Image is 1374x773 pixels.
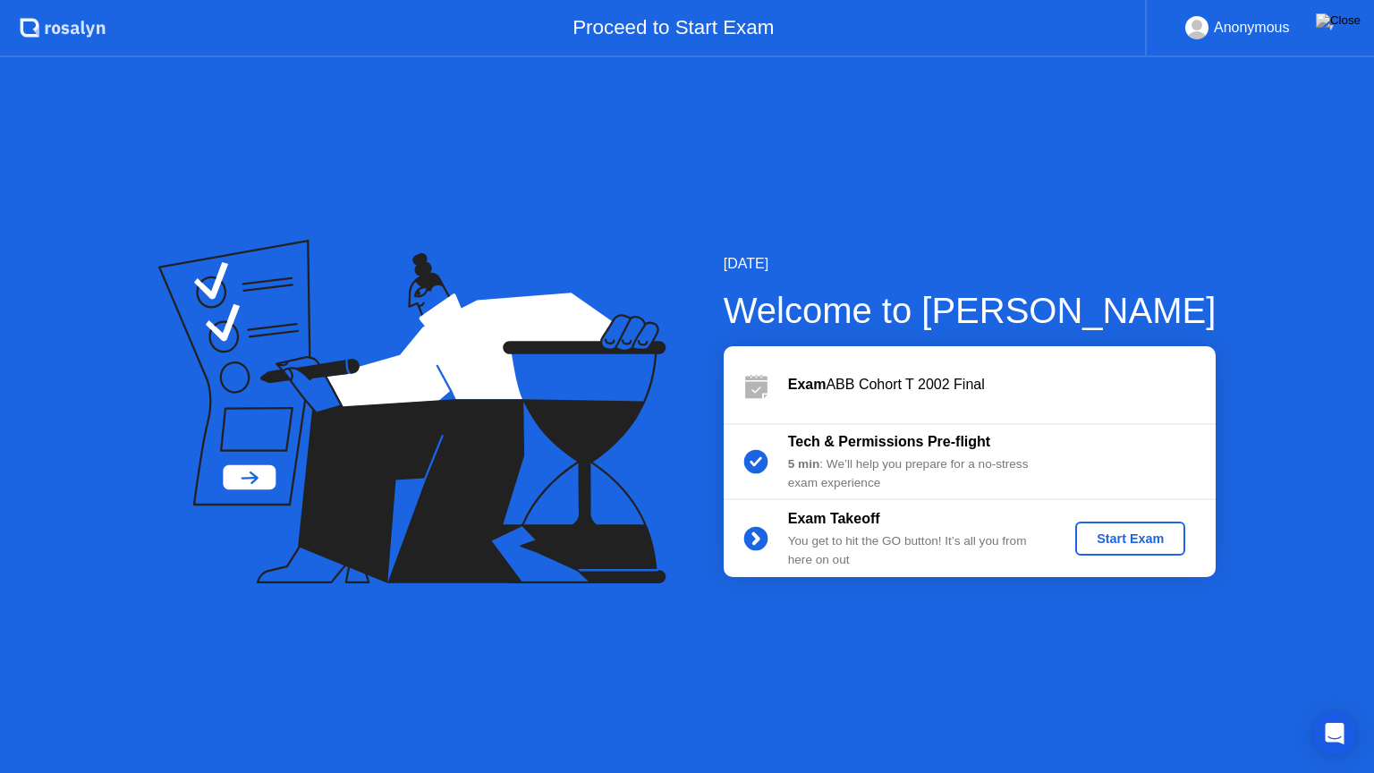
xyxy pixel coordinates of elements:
b: Exam [788,377,827,392]
div: Welcome to [PERSON_NAME] [724,284,1217,337]
div: You get to hit the GO button! It’s all you from here on out [788,532,1046,569]
div: Anonymous [1214,16,1290,39]
div: ABB Cohort T 2002 Final [788,374,1216,395]
b: Exam Takeoff [788,511,880,526]
button: Start Exam [1075,522,1185,556]
b: 5 min [788,457,820,471]
div: Start Exam [1082,531,1178,546]
div: : We’ll help you prepare for a no-stress exam experience [788,455,1046,492]
div: Open Intercom Messenger [1313,712,1356,755]
img: Close [1316,13,1361,28]
div: [DATE] [724,253,1217,275]
b: Tech & Permissions Pre-flight [788,434,990,449]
